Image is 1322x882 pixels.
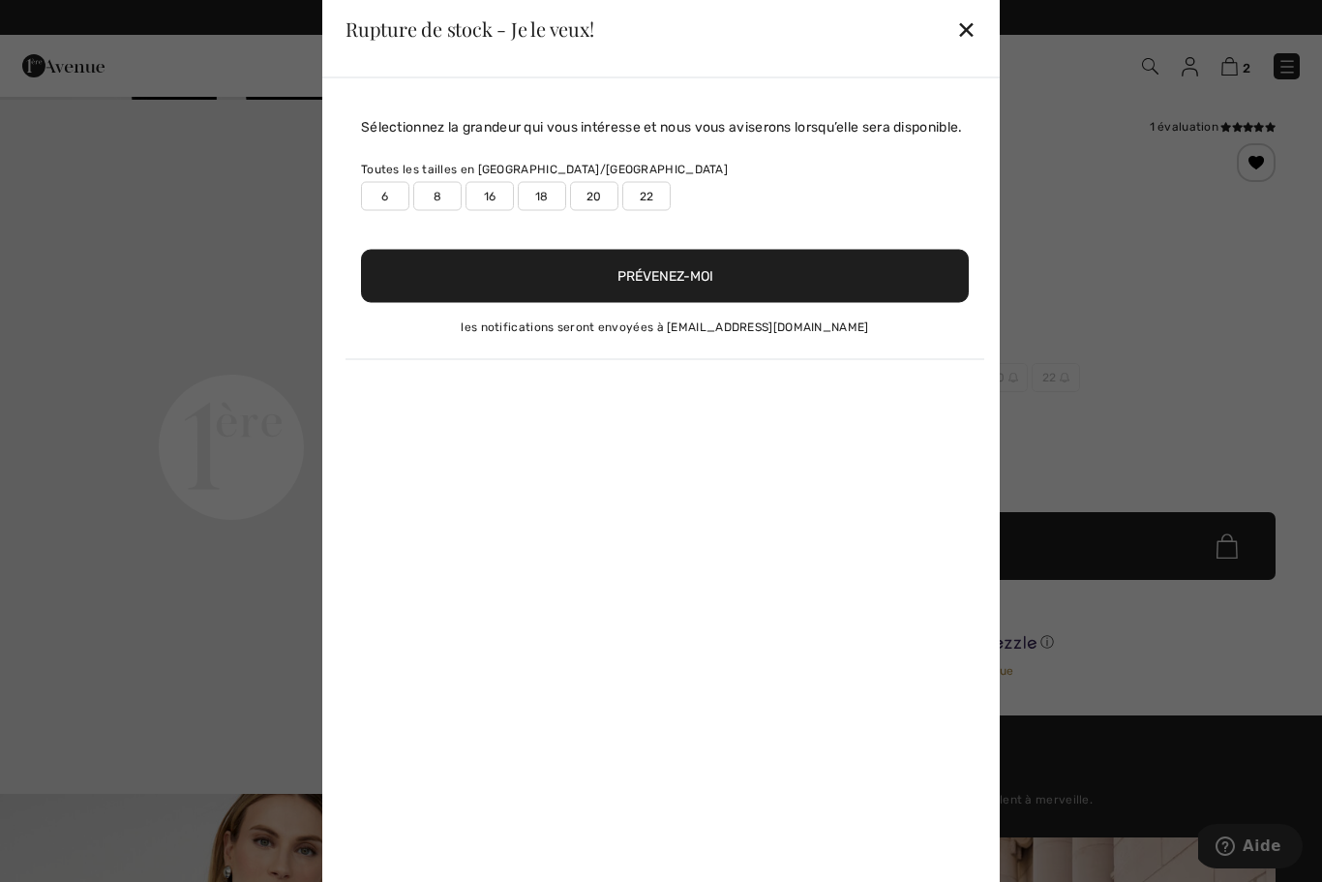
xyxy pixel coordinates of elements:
[413,181,462,210] label: 8
[45,14,83,31] span: Aide
[361,181,409,210] label: 6
[622,181,671,210] label: 22
[346,19,593,39] div: Rupture de stock - Je le veux!
[361,249,969,302] button: Prévenez-moi
[361,116,969,137] div: Sélectionnez la grandeur qui vous intéresse et nous vous aviserons lorsqu’elle sera disponible.
[518,181,566,210] label: 18
[361,160,969,177] div: Toutes les tailles en [GEOGRAPHIC_DATA]/[GEOGRAPHIC_DATA]
[361,318,969,335] div: les notifications seront envoyées à [EMAIL_ADDRESS][DOMAIN_NAME]
[466,181,514,210] label: 16
[956,9,976,49] div: ✕
[570,181,618,210] label: 20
